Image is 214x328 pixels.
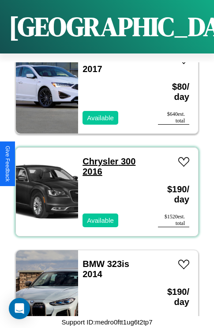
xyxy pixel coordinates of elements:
div: $ 640 est. total [158,111,189,125]
h3: $ 190 / day [158,175,189,214]
p: Support ID: medro0ftt1ug6t2tp7 [62,316,153,328]
a: BMW 323is 2014 [83,259,129,279]
a: Chrysler 300 2016 [83,156,135,176]
h3: $ 80 / day [158,73,189,111]
p: Available [87,112,114,124]
div: $ 1520 est. total [158,214,189,227]
h3: $ 190 / day [158,278,189,316]
div: Open Intercom Messenger [9,298,30,319]
p: Available [87,214,114,226]
a: Acura RSX 2017 [83,54,128,74]
div: Give Feedback [4,146,11,182]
